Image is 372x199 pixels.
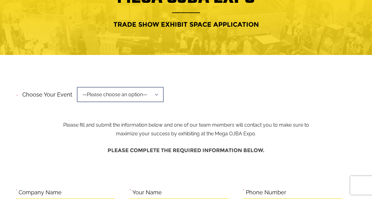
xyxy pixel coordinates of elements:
h4: Please complete the required information below. [15,144,356,156]
label: Company Name [19,188,62,197]
h4: Trade Show Exhibit Space Application [5,19,367,30]
span: —Please choose an option— [77,87,164,102]
label: Choose your event [19,86,72,100]
label: Your Name [132,188,162,197]
p: Please fill and submit the information below and one of our team members will contact you to make... [58,89,314,138]
label: Phone Number [246,188,286,197]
